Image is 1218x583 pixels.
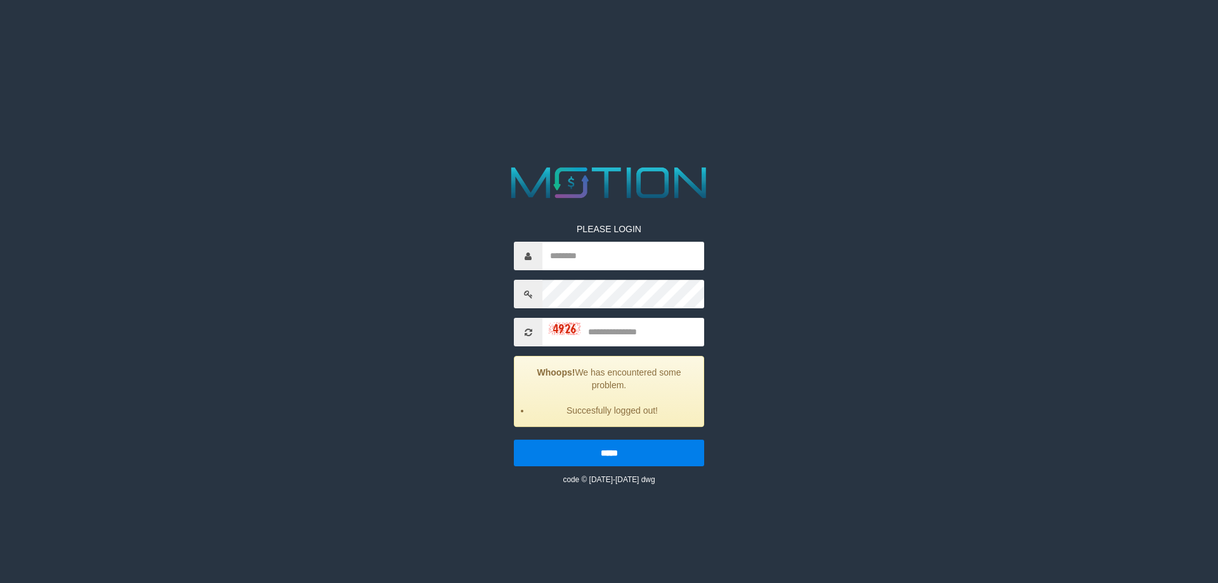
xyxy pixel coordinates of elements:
[514,223,704,235] p: PLEASE LOGIN
[530,404,694,417] li: Succesfully logged out!
[537,367,575,377] strong: Whoops!
[563,475,655,484] small: code © [DATE]-[DATE] dwg
[502,162,716,204] img: MOTION_logo.png
[549,322,580,335] img: captcha
[514,356,704,427] div: We has encountered some problem.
